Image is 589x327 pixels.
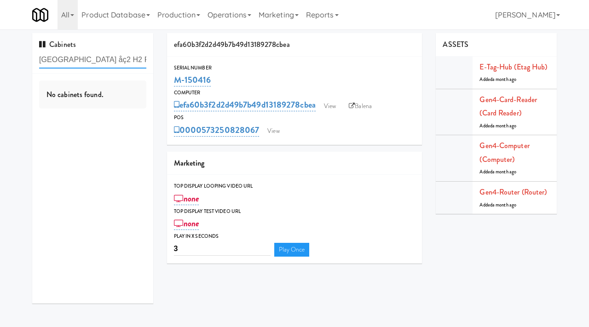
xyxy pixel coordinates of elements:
div: Serial Number [174,63,416,73]
div: Top Display Looping Video Url [174,182,416,191]
a: Gen4-computer (Computer) [479,140,529,165]
div: Top Display Test Video Url [174,207,416,216]
a: 0000573250828067 [174,124,260,137]
span: a month ago [492,122,516,129]
div: POS [174,113,416,122]
span: Added [479,201,516,208]
a: E-tag-hub (Etag Hub) [479,62,547,72]
a: efa60b3f2d2d49b7b49d13189278cbea [174,98,316,111]
span: Added [479,122,516,129]
span: a month ago [492,201,516,208]
span: Cabinets [39,39,76,50]
a: none [174,217,199,230]
a: Gen4-card-reader (Card Reader) [479,94,537,119]
div: efa60b3f2d2d49b7b49d13189278cbea [167,33,422,57]
input: Search cabinets [39,52,146,69]
span: No cabinets found. [46,89,104,100]
a: Gen4-router (Router) [479,187,547,197]
span: Marketing [174,158,205,168]
a: Play Once [274,243,310,257]
a: none [174,192,199,205]
span: ASSETS [443,39,468,50]
a: Balena [344,99,376,113]
span: a month ago [492,76,516,83]
span: a month ago [492,168,516,175]
div: Play in X seconds [174,232,416,241]
div: Computer [174,88,416,98]
span: Added [479,168,516,175]
a: M-150416 [174,74,211,86]
a: View [319,99,341,113]
span: Added [479,76,516,83]
a: View [263,124,284,138]
img: Micromart [32,7,48,23]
